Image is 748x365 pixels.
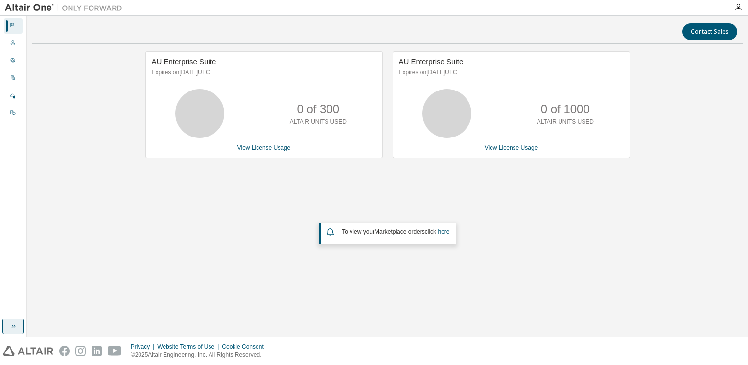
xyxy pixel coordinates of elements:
[222,343,269,351] div: Cookie Consent
[4,36,23,51] div: Users
[297,101,339,117] p: 0 of 300
[152,68,374,77] p: Expires on [DATE] UTC
[290,118,347,126] p: ALTAIR UNITS USED
[374,228,425,235] em: Marketplace orders
[131,351,270,359] p: © 2025 Altair Engineering, Inc. All Rights Reserved.
[131,343,157,351] div: Privacy
[541,101,590,117] p: 0 of 1000
[92,346,102,356] img: linkedin.svg
[438,228,449,235] a: here
[237,144,291,151] a: View License Usage
[4,18,23,34] div: Dashboard
[4,71,23,87] div: Company Profile
[3,346,53,356] img: altair_logo.svg
[4,53,23,69] div: User Profile
[399,68,621,77] p: Expires on [DATE] UTC
[342,228,449,235] span: To view your click
[4,106,23,121] div: On Prem
[399,57,464,66] span: AU Enterprise Suite
[157,343,222,351] div: Website Terms of Use
[5,3,127,13] img: Altair One
[537,118,594,126] p: ALTAIR UNITS USED
[75,346,86,356] img: instagram.svg
[682,23,737,40] button: Contact Sales
[152,57,216,66] span: AU Enterprise Suite
[485,144,538,151] a: View License Usage
[108,346,122,356] img: youtube.svg
[59,346,70,356] img: facebook.svg
[4,89,23,105] div: Managed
